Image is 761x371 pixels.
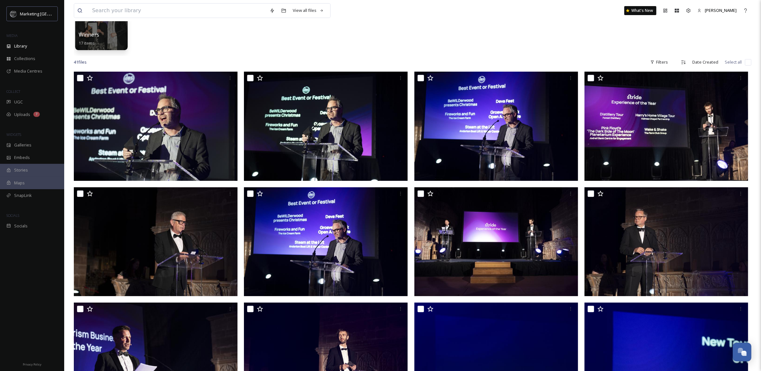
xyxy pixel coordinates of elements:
span: 17 items [79,40,95,46]
span: Media Centres [14,68,42,74]
img: Stage Speakers 20250306_0034.jpg [414,187,578,296]
div: Filters [647,56,671,68]
span: Embeds [14,155,30,161]
div: Date Created [689,56,722,68]
a: [PERSON_NAME] [694,4,740,17]
span: MEDIA [6,33,18,38]
img: MC-Logo-01.svg [10,11,17,17]
img: Stage Speakers 20250306_0041.jpg [244,72,408,181]
span: Uploads [14,111,30,118]
span: Maps [14,180,25,186]
span: WIDGETS [6,132,21,137]
span: Select all [725,59,742,65]
span: Library [14,43,27,49]
span: Winners [79,31,99,38]
img: Stage Speakers 20250306_0038.jpg [584,187,748,296]
input: Search your library [89,4,266,18]
span: Collections [14,56,35,62]
a: Privacy Policy [23,360,41,368]
a: View all files [290,4,327,17]
span: Privacy Policy [23,362,41,367]
img: Stage Speakers 20250306_0040.jpg [74,72,238,181]
a: What's New [624,6,656,15]
span: 41 file s [74,59,87,65]
span: UGC [14,99,23,105]
button: Open Chat [733,343,751,361]
img: Stage Speakers 20250306_0037.jpg [74,187,238,296]
img: Stage Speakers 20250306_0039.jpg [414,72,578,181]
span: SnapLink [14,192,32,199]
div: 7 [33,112,40,117]
span: Stories [14,167,28,173]
span: [PERSON_NAME] [705,7,737,13]
span: COLLECT [6,89,20,94]
img: Stage Speakers 20250306_0036.jpg [244,187,408,296]
span: Socials [14,223,28,229]
span: Galleries [14,142,31,148]
span: Marketing [GEOGRAPHIC_DATA] [20,11,81,17]
span: SOCIALS [6,213,19,218]
img: Stage Speakers 20250306_0035.jpg [584,72,748,181]
a: Winners17 items [79,32,99,46]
